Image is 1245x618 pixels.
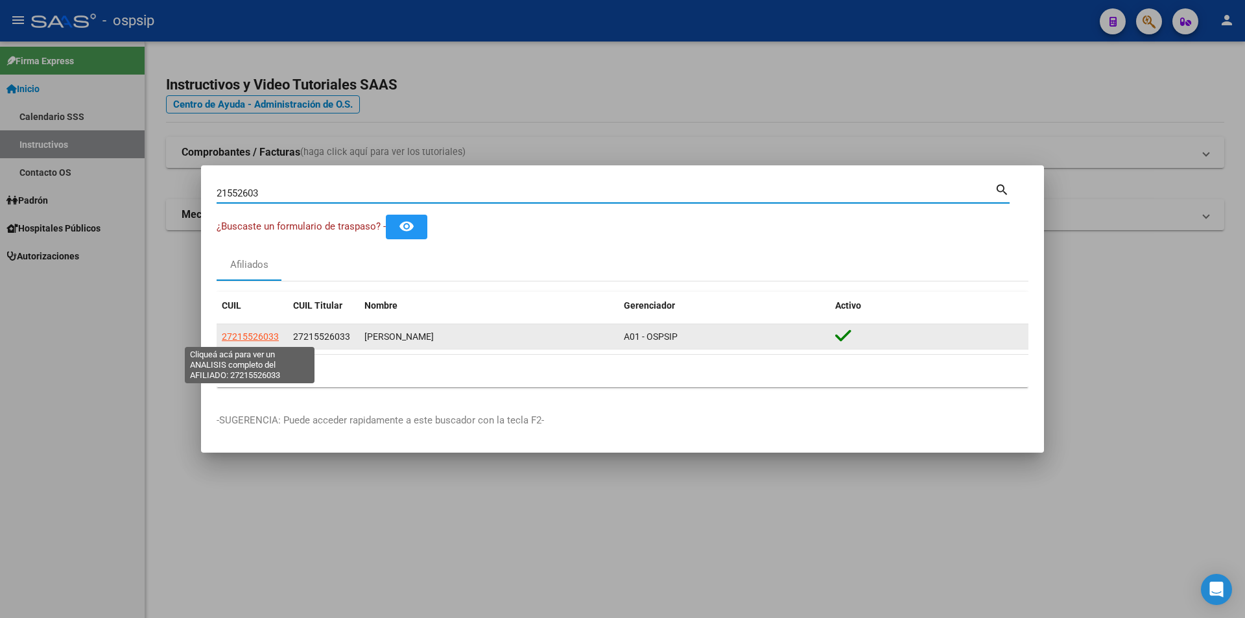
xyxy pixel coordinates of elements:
[995,181,1010,196] mat-icon: search
[217,292,288,320] datatable-header-cell: CUIL
[830,292,1028,320] datatable-header-cell: Activo
[835,300,861,311] span: Activo
[364,300,397,311] span: Nombre
[624,300,675,311] span: Gerenciador
[1201,574,1232,605] div: Open Intercom Messenger
[624,331,678,342] span: A01 - OSPSIP
[364,329,613,344] div: [PERSON_NAME]
[619,292,830,320] datatable-header-cell: Gerenciador
[217,355,1028,387] div: 1 total
[217,220,386,232] span: ¿Buscaste un formulario de traspaso? -
[288,292,359,320] datatable-header-cell: CUIL Titular
[293,331,350,342] span: 27215526033
[217,413,1028,428] p: -SUGERENCIA: Puede acceder rapidamente a este buscador con la tecla F2-
[359,292,619,320] datatable-header-cell: Nombre
[230,257,268,272] div: Afiliados
[399,219,414,234] mat-icon: remove_red_eye
[293,300,342,311] span: CUIL Titular
[222,300,241,311] span: CUIL
[222,331,279,342] span: 27215526033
